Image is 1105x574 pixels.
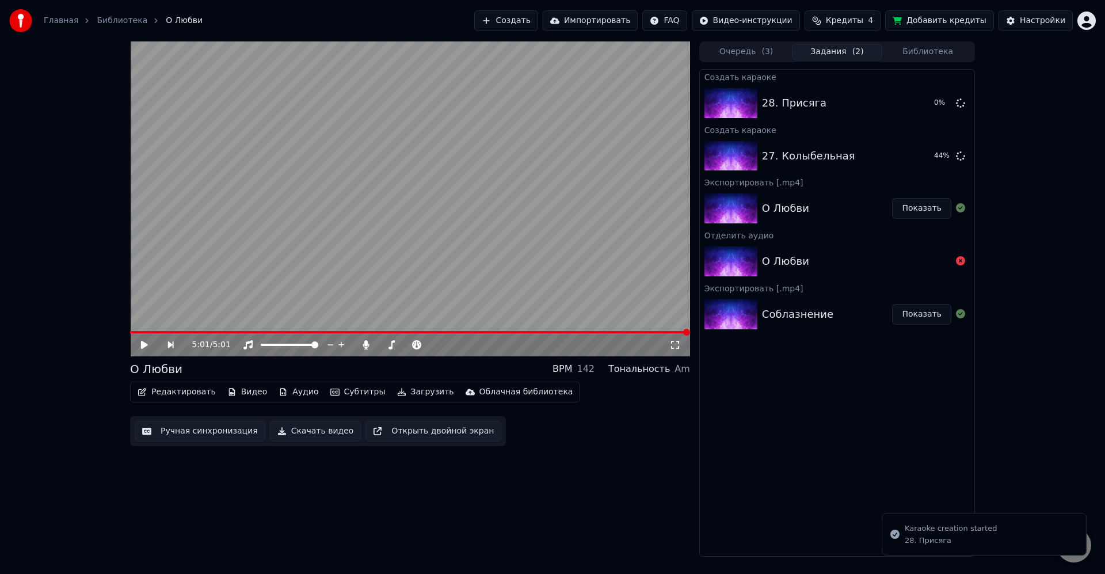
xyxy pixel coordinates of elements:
[130,361,182,377] div: О Любви
[700,281,974,295] div: Экспортировать [.mp4]
[192,339,219,351] div: /
[762,200,809,216] div: О Любви
[852,46,864,58] span: ( 2 )
[762,253,809,269] div: О Любви
[892,198,951,219] button: Показать
[135,421,265,442] button: Ручная синхронизация
[701,44,792,60] button: Очередь
[223,384,272,400] button: Видео
[892,304,951,325] button: Показать
[44,15,78,26] a: Главная
[762,148,855,164] div: 27. Колыбельная
[270,421,361,442] button: Скачать видео
[97,15,147,26] a: Библиотека
[934,151,951,161] div: 44 %
[868,15,873,26] span: 4
[761,46,773,58] span: ( 3 )
[642,10,687,31] button: FAQ
[133,384,220,400] button: Редактировать
[1020,15,1065,26] div: Настройки
[885,10,994,31] button: Добавить кредиты
[905,523,997,534] div: Karaoke creation started
[9,9,32,32] img: youka
[805,10,881,31] button: Кредиты4
[212,339,230,351] span: 5:01
[552,362,572,376] div: BPM
[274,384,323,400] button: Аудио
[474,10,538,31] button: Создать
[792,44,883,60] button: Задания
[999,10,1073,31] button: Настройки
[882,44,973,60] button: Библиотека
[934,98,951,108] div: 0 %
[393,384,459,400] button: Загрузить
[700,70,974,83] div: Создать караоке
[762,306,833,322] div: Соблазнение
[479,386,573,398] div: Облачная библиотека
[365,421,501,442] button: Открыть двойной экран
[675,362,690,376] div: Am
[700,175,974,189] div: Экспортировать [.mp4]
[905,535,997,546] div: 28. Присяга
[700,228,974,242] div: Отделить аудио
[826,15,863,26] span: Кредиты
[762,95,826,111] div: 28. Присяга
[608,362,670,376] div: Тональность
[692,10,800,31] button: Видео-инструкции
[700,123,974,136] div: Создать караоке
[326,384,390,400] button: Субтитры
[543,10,638,31] button: Импортировать
[44,15,203,26] nav: breadcrumb
[166,15,203,26] span: О Любви
[577,362,595,376] div: 142
[192,339,209,351] span: 5:01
